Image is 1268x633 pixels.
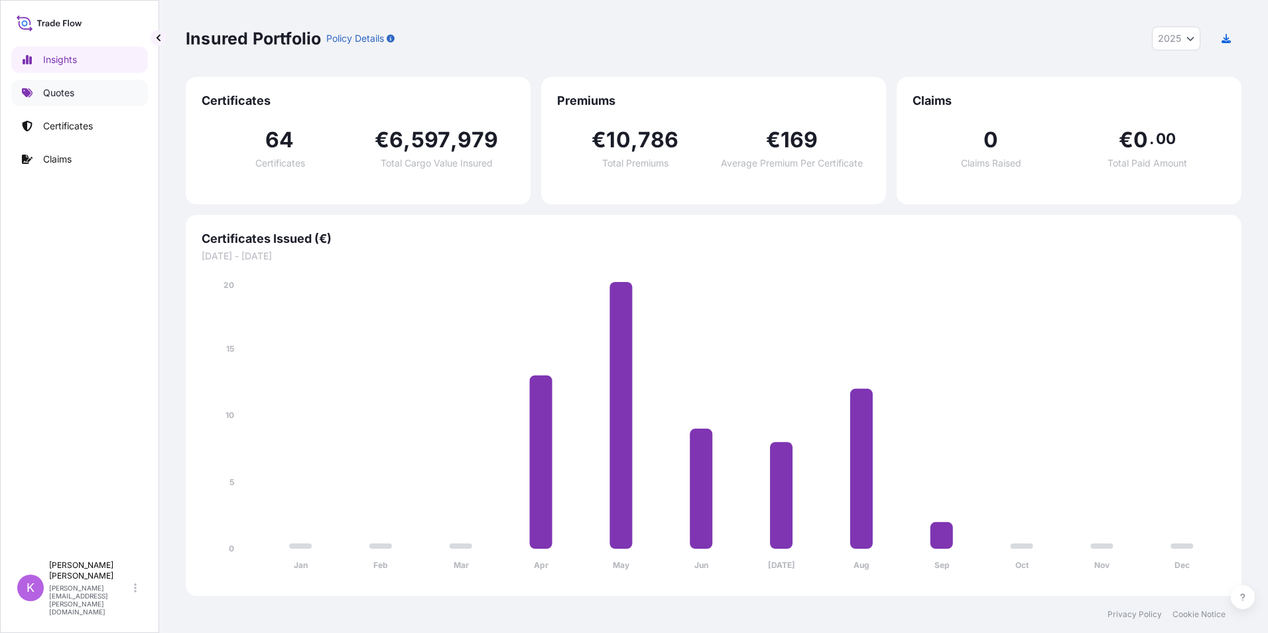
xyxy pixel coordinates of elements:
[226,344,234,354] tspan: 15
[202,249,1226,263] span: [DATE] - [DATE]
[721,159,863,168] span: Average Premium Per Certificate
[1173,609,1226,620] a: Cookie Notice
[381,159,493,168] span: Total Cargo Value Insured
[1133,129,1148,151] span: 0
[1094,560,1110,570] tspan: Nov
[43,119,93,133] p: Certificates
[602,159,668,168] span: Total Premiums
[458,129,498,151] span: 979
[854,560,869,570] tspan: Aug
[1156,133,1176,144] span: 00
[766,129,781,151] span: €
[326,32,384,45] p: Policy Details
[781,129,818,151] span: 169
[694,560,708,570] tspan: Jun
[229,477,234,487] tspan: 5
[1152,27,1200,50] button: Year Selector
[11,80,148,106] a: Quotes
[375,129,389,151] span: €
[983,129,998,151] span: 0
[11,113,148,139] a: Certificates
[1149,133,1154,144] span: .
[534,560,548,570] tspan: Apr
[934,560,950,570] tspan: Sep
[961,159,1021,168] span: Claims Raised
[1108,609,1162,620] a: Privacy Policy
[557,93,870,109] span: Premiums
[43,53,77,66] p: Insights
[1119,129,1133,151] span: €
[43,86,74,100] p: Quotes
[265,129,294,151] span: 64
[1015,560,1029,570] tspan: Oct
[225,410,234,420] tspan: 10
[1158,32,1181,45] span: 2025
[49,560,131,581] p: [PERSON_NAME] [PERSON_NAME]
[186,28,321,49] p: Insured Portfolio
[255,159,305,168] span: Certificates
[606,129,630,151] span: 10
[411,129,451,151] span: 597
[229,543,234,553] tspan: 0
[1174,560,1190,570] tspan: Dec
[43,153,72,166] p: Claims
[613,560,630,570] tspan: May
[389,129,403,151] span: 6
[49,584,131,616] p: [PERSON_NAME][EMAIL_ADDRESS][PERSON_NAME][DOMAIN_NAME]
[638,129,679,151] span: 786
[373,560,388,570] tspan: Feb
[450,129,458,151] span: ,
[202,93,515,109] span: Certificates
[631,129,638,151] span: ,
[11,46,148,73] a: Insights
[913,93,1226,109] span: Claims
[768,560,795,570] tspan: [DATE]
[223,280,234,290] tspan: 20
[454,560,469,570] tspan: Mar
[592,129,606,151] span: €
[11,146,148,173] a: Claims
[202,231,1226,247] span: Certificates Issued (€)
[403,129,411,151] span: ,
[27,581,34,595] span: K
[294,560,308,570] tspan: Jan
[1108,159,1187,168] span: Total Paid Amount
